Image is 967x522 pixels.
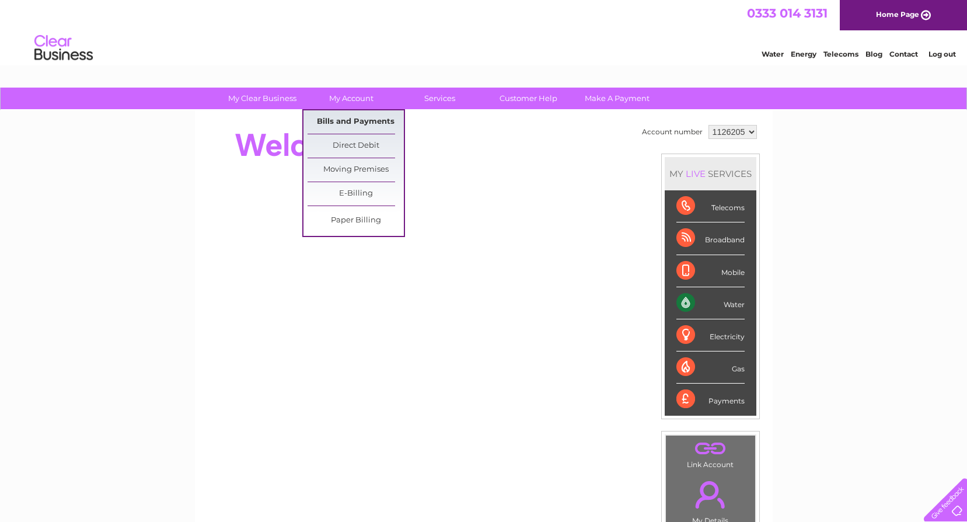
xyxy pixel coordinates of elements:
[683,168,708,179] div: LIVE
[676,255,745,287] div: Mobile
[208,6,760,57] div: Clear Business is a trading name of Verastar Limited (registered in [GEOGRAPHIC_DATA] No. 3667643...
[34,30,93,66] img: logo.png
[392,88,488,109] a: Services
[308,134,404,158] a: Direct Debit
[480,88,577,109] a: Customer Help
[676,352,745,384] div: Gas
[676,287,745,319] div: Water
[569,88,665,109] a: Make A Payment
[303,88,399,109] a: My Account
[308,110,404,134] a: Bills and Payments
[928,50,956,58] a: Log out
[669,439,752,459] a: .
[823,50,858,58] a: Telecoms
[665,435,756,472] td: Link Account
[747,6,828,20] a: 0333 014 3131
[791,50,816,58] a: Energy
[676,190,745,222] div: Telecoms
[676,222,745,255] div: Broadband
[676,319,745,352] div: Electricity
[308,182,404,206] a: E-Billing
[639,122,706,142] td: Account number
[676,384,745,415] div: Payments
[308,209,404,232] a: Paper Billing
[665,157,756,190] div: MY SERVICES
[889,50,918,58] a: Contact
[214,88,310,109] a: My Clear Business
[669,474,752,515] a: .
[308,158,404,182] a: Moving Premises
[865,50,882,58] a: Blog
[762,50,784,58] a: Water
